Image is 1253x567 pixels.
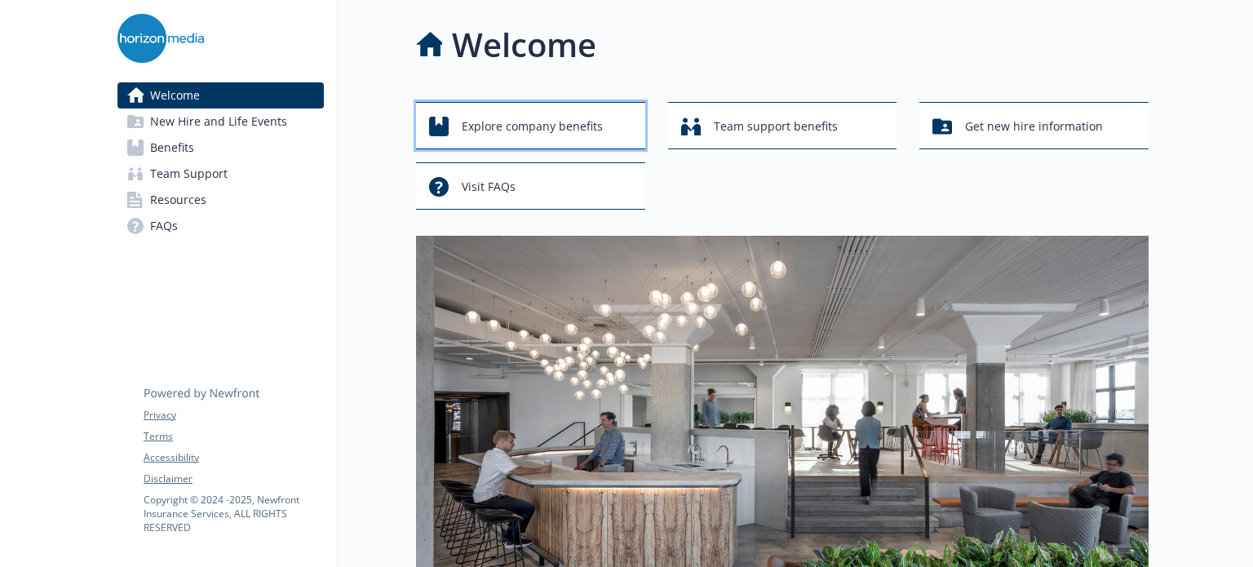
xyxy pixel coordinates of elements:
[117,213,324,239] a: FAQs
[144,429,323,444] a: Terms
[150,109,287,135] span: New Hire and Life Events
[144,450,323,465] a: Accessibility
[117,82,324,109] a: Welcome
[462,171,516,202] span: Visit FAQs
[150,135,194,161] span: Benefits
[150,161,228,187] span: Team Support
[668,102,897,149] button: Team support benefits
[117,135,324,161] a: Benefits
[919,102,1149,149] button: Get new hire information
[462,111,603,142] span: Explore company benefits
[150,213,178,239] span: FAQs
[416,102,645,149] button: Explore company benefits
[452,20,596,69] h1: Welcome
[965,111,1103,142] span: Get new hire information
[144,408,323,423] a: Privacy
[150,82,200,109] span: Welcome
[416,162,645,210] button: Visit FAQs
[117,161,324,187] a: Team Support
[144,472,323,486] a: Disclaimer
[150,187,206,213] span: Resources
[117,109,324,135] a: New Hire and Life Events
[117,187,324,213] a: Resources
[714,111,838,142] span: Team support benefits
[144,493,323,534] p: Copyright © 2024 - 2025 , Newfront Insurance Services, ALL RIGHTS RESERVED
